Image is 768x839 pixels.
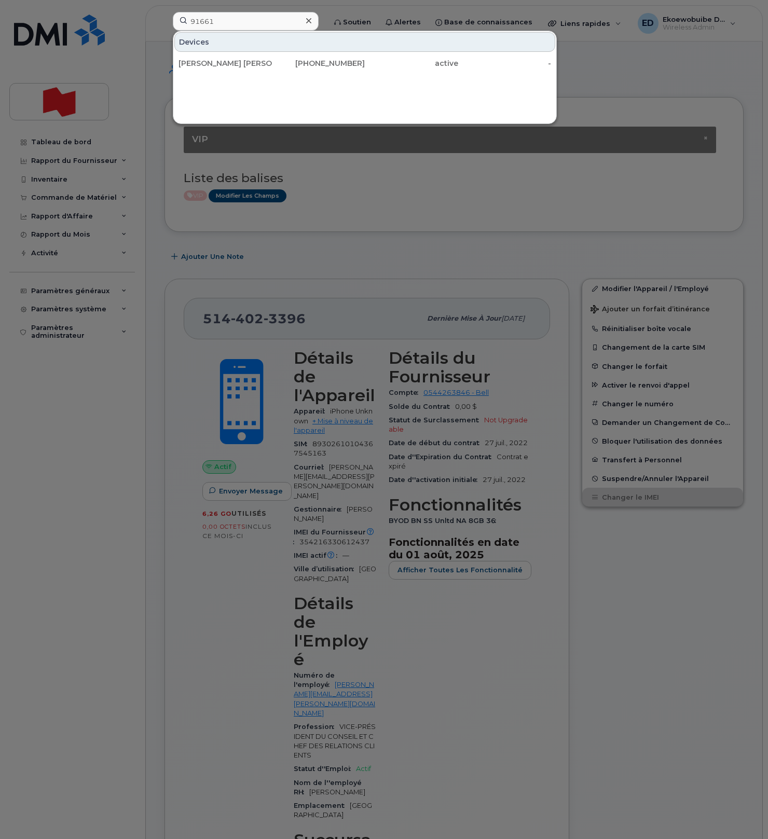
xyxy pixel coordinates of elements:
div: active [365,58,458,68]
div: Devices [174,32,555,52]
div: - [458,58,552,68]
a: [PERSON_NAME] [PERSON_NAME][PHONE_NUMBER]active- [174,54,555,73]
div: [PERSON_NAME] [PERSON_NAME] [179,58,272,68]
div: [PHONE_NUMBER] [272,58,365,68]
